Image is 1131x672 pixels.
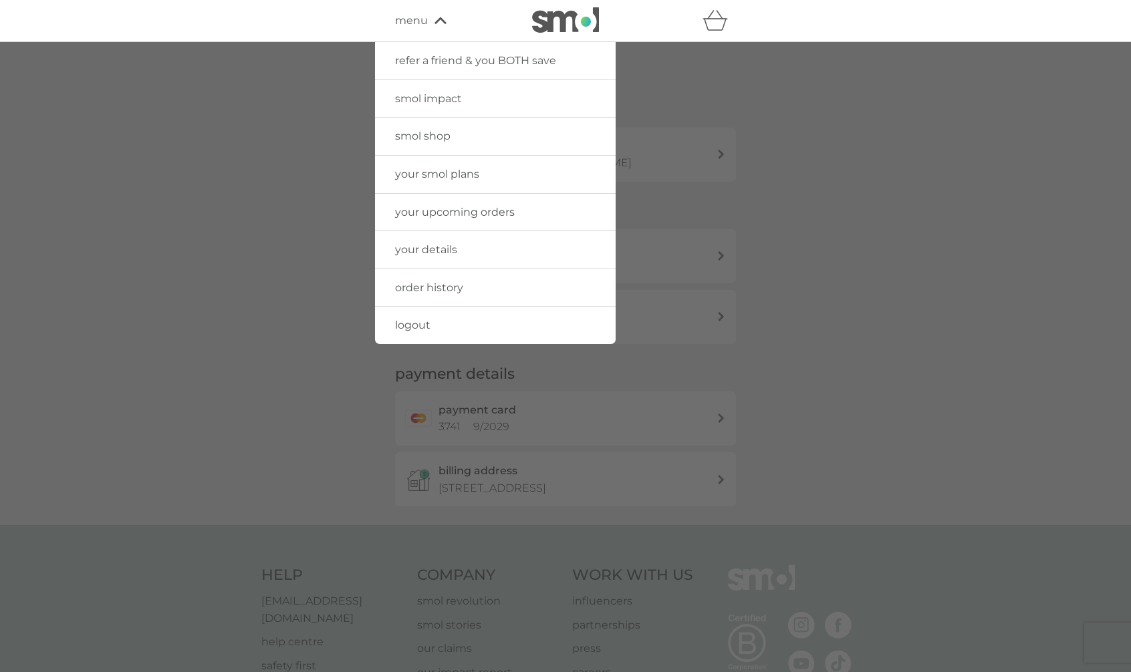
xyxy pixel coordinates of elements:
[395,281,463,294] span: order history
[395,54,556,67] span: refer a friend & you BOTH save
[375,118,616,155] a: smol shop
[375,156,616,193] a: your smol plans
[395,130,451,142] span: smol shop
[375,231,616,269] a: your details
[703,7,736,34] div: basket
[375,42,616,79] a: refer a friend & you BOTH save
[375,194,616,231] a: your upcoming orders
[395,319,430,331] span: logout
[395,12,428,29] span: menu
[395,92,462,105] span: smol impact
[395,206,515,218] span: your upcoming orders
[375,269,616,307] a: order history
[395,243,457,256] span: your details
[532,7,599,33] img: smol
[375,80,616,118] a: smol impact
[395,168,479,180] span: your smol plans
[375,307,616,344] a: logout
